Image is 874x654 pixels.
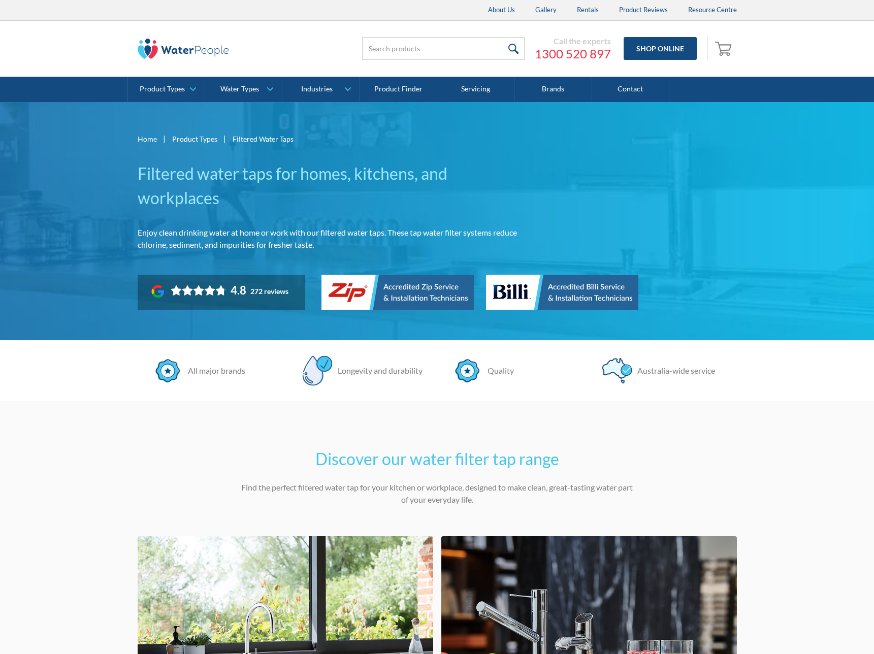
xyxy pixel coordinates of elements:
div: | [162,133,167,145]
div: 272 reviews [250,287,288,296]
div: Longevity and durability [333,365,423,377]
div: Australia-wide service [632,365,715,377]
img: The Water People [138,39,229,59]
input: Search products [362,37,525,60]
a: Brands [514,77,592,102]
h2: Discover our water filter tap range [239,447,635,471]
div: Industries [301,85,333,93]
a: Home [138,134,157,144]
a: Industries [282,77,359,102]
p: Find the perfect filtered water tap for your kitchen or workplace, designed to make clean, great-... [239,481,635,506]
a: Servicing [437,77,514,102]
a: Product Types [172,134,217,144]
a: Product Types [128,77,205,102]
a: Open empty cart [713,37,737,61]
a: Product Finder [360,77,437,102]
img: shopping cart [715,40,734,56]
div: Product Types [140,85,185,93]
div: Call the experts [535,36,611,46]
a: 1300 520 897 [535,46,611,61]
h1: Filtered water taps for homes, kitchens, and workplaces [138,161,528,210]
div: All major brands [183,365,245,377]
div: Quality [482,365,514,377]
a: Contact [592,77,669,102]
a: Shop Online [624,37,697,60]
p: Enjoy clean drinking water at home or work with our filtered water taps. These tap water filter s... [138,226,528,251]
div: Filtered Water Taps [233,134,294,144]
div: | [222,133,228,145]
div: Water Types [220,85,259,93]
div: Rating: 4.8 out of 5 [171,283,246,298]
div: 4.8 [231,283,246,298]
a: Water Types [205,77,282,102]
